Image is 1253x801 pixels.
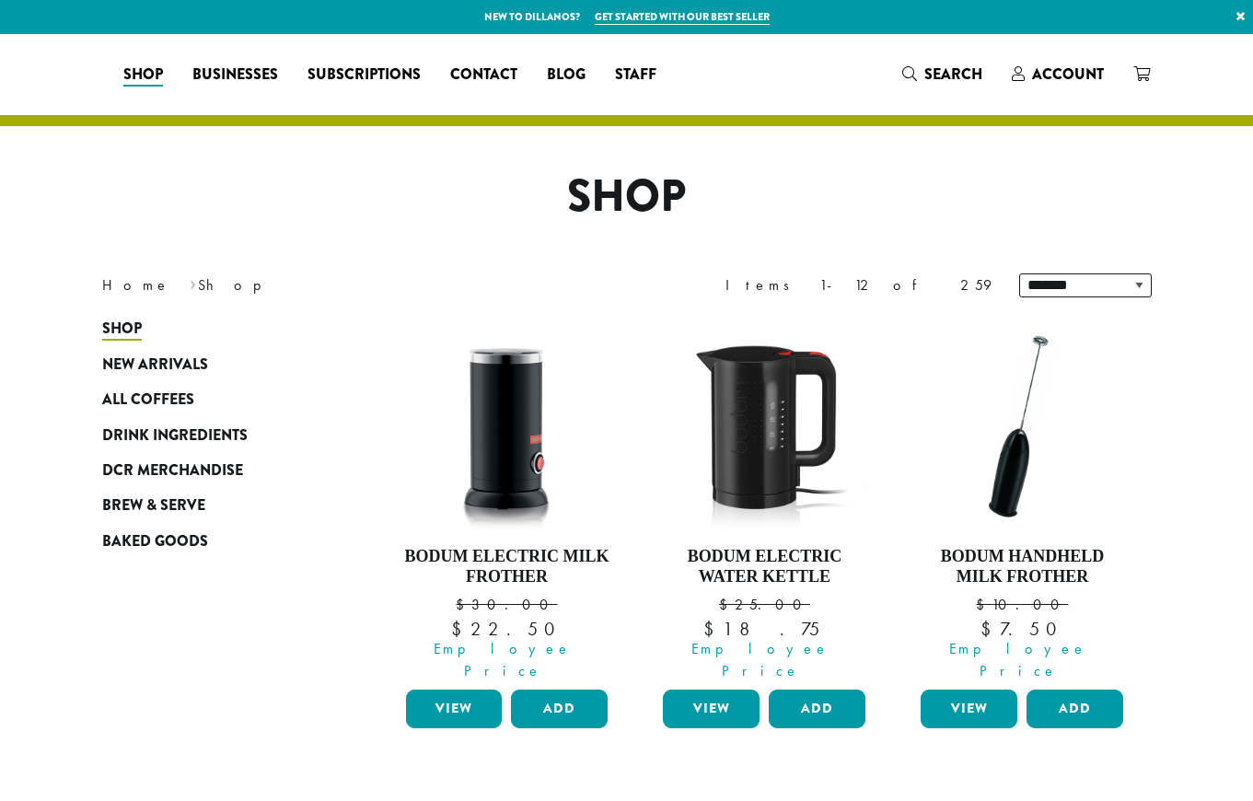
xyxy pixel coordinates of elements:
span: $ [451,617,470,641]
span: Staff [615,64,656,87]
bdi: 25.00 [719,595,810,614]
a: DCR Merchandise [102,453,323,488]
a: Bodum Electric Milk Frother $30.00 Employee Price [401,320,613,682]
a: View [921,690,1017,728]
span: › [190,268,196,296]
img: DP3954.01-002.png [400,320,612,532]
span: Search [924,64,982,85]
img: DP3955.01.png [658,320,870,532]
span: $ [719,595,735,614]
span: Subscriptions [307,64,421,87]
bdi: 18.75 [703,617,826,641]
h4: Bodum Handheld Milk Frother [916,547,1128,586]
a: New Arrivals [102,347,323,382]
img: DP3927.01-002.png [916,320,1128,532]
span: Shop [123,64,163,87]
button: Add [511,690,608,728]
a: View [406,690,503,728]
span: DCR Merchandise [102,459,243,482]
a: Baked Goods [102,524,323,559]
a: Drink Ingredients [102,417,323,452]
a: Staff [600,60,671,89]
bdi: 30.00 [456,595,557,614]
h4: Bodum Electric Water Kettle [658,547,870,586]
bdi: 7.50 [980,617,1064,641]
div: Items 1-12 of 259 [725,274,992,296]
span: Blog [547,64,586,87]
span: $ [703,617,723,641]
h1: Shop [88,170,1166,224]
span: Shop [102,318,142,341]
a: Bodum Handheld Milk Frother $10.00 Employee Price [916,320,1128,682]
span: Businesses [192,64,278,87]
span: Employee Price [394,638,613,682]
span: Drink Ingredients [102,424,248,447]
a: Search [888,59,997,89]
a: View [663,690,760,728]
span: All Coffees [102,389,194,412]
span: Employee Price [651,638,870,682]
h4: Bodum Electric Milk Frother [401,547,613,586]
a: Brew & Serve [102,488,323,523]
span: Brew & Serve [102,494,205,517]
span: Account [1032,64,1104,85]
span: $ [976,595,992,614]
button: Add [1027,690,1123,728]
a: Shop [109,60,178,89]
nav: Breadcrumb [102,274,599,296]
a: Bodum Electric Water Kettle $25.00 Employee Price [658,320,870,682]
bdi: 10.00 [976,595,1068,614]
a: Get started with our best seller [595,9,770,25]
span: Baked Goods [102,530,208,553]
button: Add [769,690,865,728]
a: Home [102,275,170,295]
span: $ [456,595,471,614]
span: New Arrivals [102,354,208,377]
a: Shop [102,311,323,346]
span: $ [980,617,1000,641]
span: Employee Price [909,638,1128,682]
a: All Coffees [102,382,323,417]
bdi: 22.50 [451,617,563,641]
span: Contact [450,64,517,87]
